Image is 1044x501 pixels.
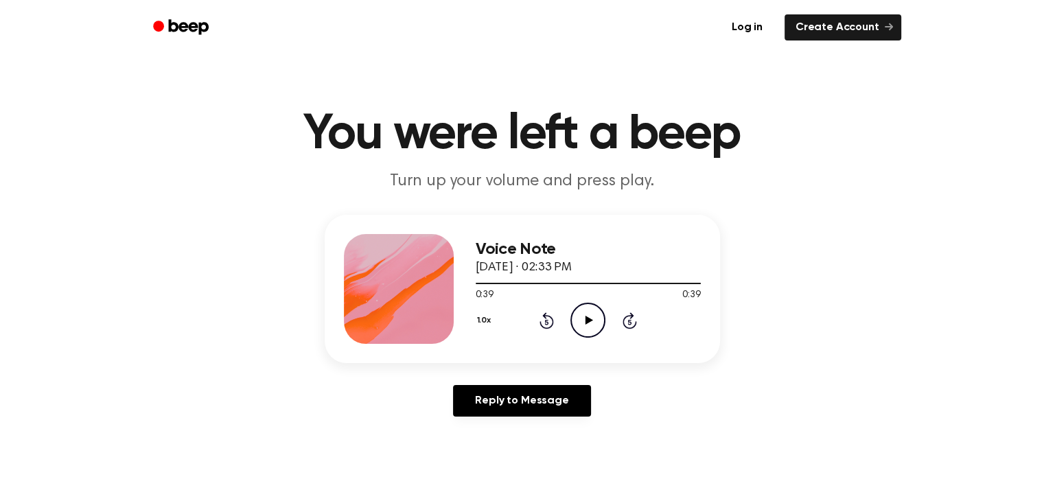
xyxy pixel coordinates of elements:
a: Create Account [785,14,901,40]
h3: Voice Note [476,240,701,259]
a: Log in [718,12,776,43]
span: [DATE] · 02:33 PM [476,261,572,274]
span: 0:39 [476,288,494,303]
h1: You were left a beep [171,110,874,159]
button: 1.0x [476,309,496,332]
a: Beep [143,14,221,41]
span: 0:39 [682,288,700,303]
p: Turn up your volume and press play. [259,170,786,193]
a: Reply to Message [453,385,590,417]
